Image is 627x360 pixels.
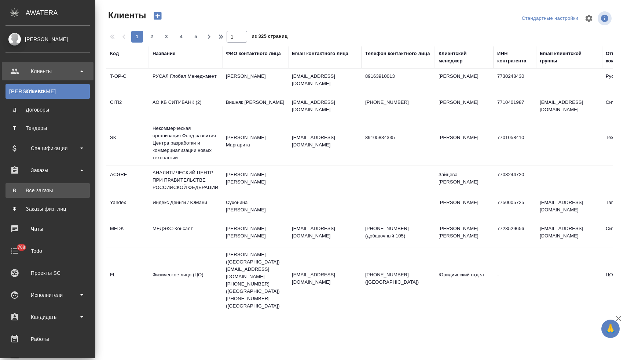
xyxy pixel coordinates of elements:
[435,95,494,121] td: [PERSON_NAME]
[252,32,287,43] span: из 325 страниц
[5,121,90,135] a: ТТендеры
[601,320,620,338] button: 🙏
[435,167,494,193] td: Зайцева [PERSON_NAME]
[5,66,90,77] div: Клиенты
[153,50,175,57] div: Название
[106,69,149,95] td: T-OP-C
[365,50,430,57] div: Телефон контактного лица
[2,220,93,238] a: Чаты
[13,244,30,251] span: 708
[5,143,90,154] div: Спецификации
[149,95,222,121] td: АО КБ СИТИБАНК (2)
[222,69,288,95] td: [PERSON_NAME]
[494,95,536,121] td: 7710401987
[9,124,86,132] div: Тендеры
[598,11,613,25] span: Посмотреть информацию
[536,195,602,221] td: [EMAIL_ADDRESS][DOMAIN_NAME]
[435,221,494,247] td: [PERSON_NAME] [PERSON_NAME]
[222,247,288,313] td: [PERSON_NAME] ([GEOGRAPHIC_DATA]) [EMAIL_ADDRESS][DOMAIN_NAME] [PHONE_NUMBER] ([GEOGRAPHIC_DATA])...
[292,225,358,240] p: [EMAIL_ADDRESS][DOMAIN_NAME]
[26,6,95,20] div: AWATERA
[149,195,222,221] td: Яндекс Деньги / ЮМани
[5,312,90,323] div: Кандидаты
[435,195,494,221] td: [PERSON_NAME]
[106,167,149,193] td: ACGRF
[149,121,222,165] td: Некоммерческая организация Фонд развития Центра разработки и коммерциализации новых технологий
[161,33,172,40] span: 3
[497,50,532,65] div: ИНН контрагента
[520,13,580,24] div: split button
[5,223,90,234] div: Чаты
[494,130,536,156] td: 7701058410
[5,84,90,99] a: [PERSON_NAME]Клиенты
[226,50,281,57] div: ФИО контактного лица
[435,69,494,95] td: [PERSON_NAME]
[161,31,172,43] button: 3
[5,165,90,176] div: Заказы
[222,195,288,221] td: Сухонина [PERSON_NAME]
[292,271,358,286] p: [EMAIL_ADDRESS][DOMAIN_NAME]
[365,225,431,240] p: [PHONE_NUMBER] (добавочный 105)
[149,221,222,247] td: МЕДЭКС-Консалт
[175,31,187,43] button: 4
[292,134,358,149] p: [EMAIL_ADDRESS][DOMAIN_NAME]
[106,95,149,121] td: CITI2
[494,195,536,221] td: 7750005725
[222,167,288,193] td: [PERSON_NAME] [PERSON_NAME]
[292,73,358,87] p: [EMAIL_ADDRESS][DOMAIN_NAME]
[5,35,90,43] div: [PERSON_NAME]
[540,50,598,65] div: Email клиентской группы
[292,50,348,57] div: Email контактного лица
[494,268,536,293] td: -
[190,33,202,40] span: 5
[365,73,431,80] p: 89163910013
[146,33,158,40] span: 2
[106,268,149,293] td: FL
[365,271,431,286] p: [PHONE_NUMBER] ([GEOGRAPHIC_DATA])
[106,195,149,221] td: Yandex
[5,183,90,198] a: ВВсе заказы
[222,221,288,247] td: [PERSON_NAME] [PERSON_NAME]
[149,69,222,95] td: РУСАЛ Глобал Менеджмент
[106,130,149,156] td: SK
[149,268,222,293] td: Физическое лицо (ЦО)
[292,99,358,113] p: [EMAIL_ADDRESS][DOMAIN_NAME]
[494,167,536,193] td: 7708244720
[2,330,93,348] a: Работы
[9,106,86,113] div: Договоры
[536,221,602,247] td: [EMAIL_ADDRESS][DOMAIN_NAME]
[435,130,494,156] td: [PERSON_NAME]
[494,69,536,95] td: 7730248430
[106,10,146,21] span: Клиенты
[365,99,431,106] p: [PHONE_NUMBER]
[604,321,617,337] span: 🙏
[222,130,288,156] td: [PERSON_NAME] Маргарита
[222,95,288,121] td: Вишняк [PERSON_NAME]
[5,246,90,257] div: Todo
[149,166,222,195] td: АНАЛИТИЧЕСКИЙ ЦЕНТР ПРИ ПРАВИТЕЛЬСТВЕ РОССИЙСКОЙ ФЕДЕРАЦИИ
[5,201,90,216] a: ФЗаказы физ. лиц
[190,31,202,43] button: 5
[365,134,431,141] p: 89105834335
[146,31,158,43] button: 2
[494,221,536,247] td: 7723529656
[9,88,86,95] div: Клиенты
[175,33,187,40] span: 4
[2,242,93,260] a: 708Todo
[106,221,149,247] td: MEDK
[5,290,90,301] div: Исполнители
[5,102,90,117] a: ДДоговоры
[5,334,90,345] div: Работы
[536,95,602,121] td: [EMAIL_ADDRESS][DOMAIN_NAME]
[149,10,166,22] button: Создать
[2,264,93,282] a: Проекты SC
[5,268,90,279] div: Проекты SC
[110,50,119,57] div: Код
[439,50,490,65] div: Клиентский менеджер
[9,205,86,212] div: Заказы физ. лиц
[435,268,494,293] td: Юридический отдел
[9,187,86,194] div: Все заказы
[580,10,598,27] span: Настроить таблицу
